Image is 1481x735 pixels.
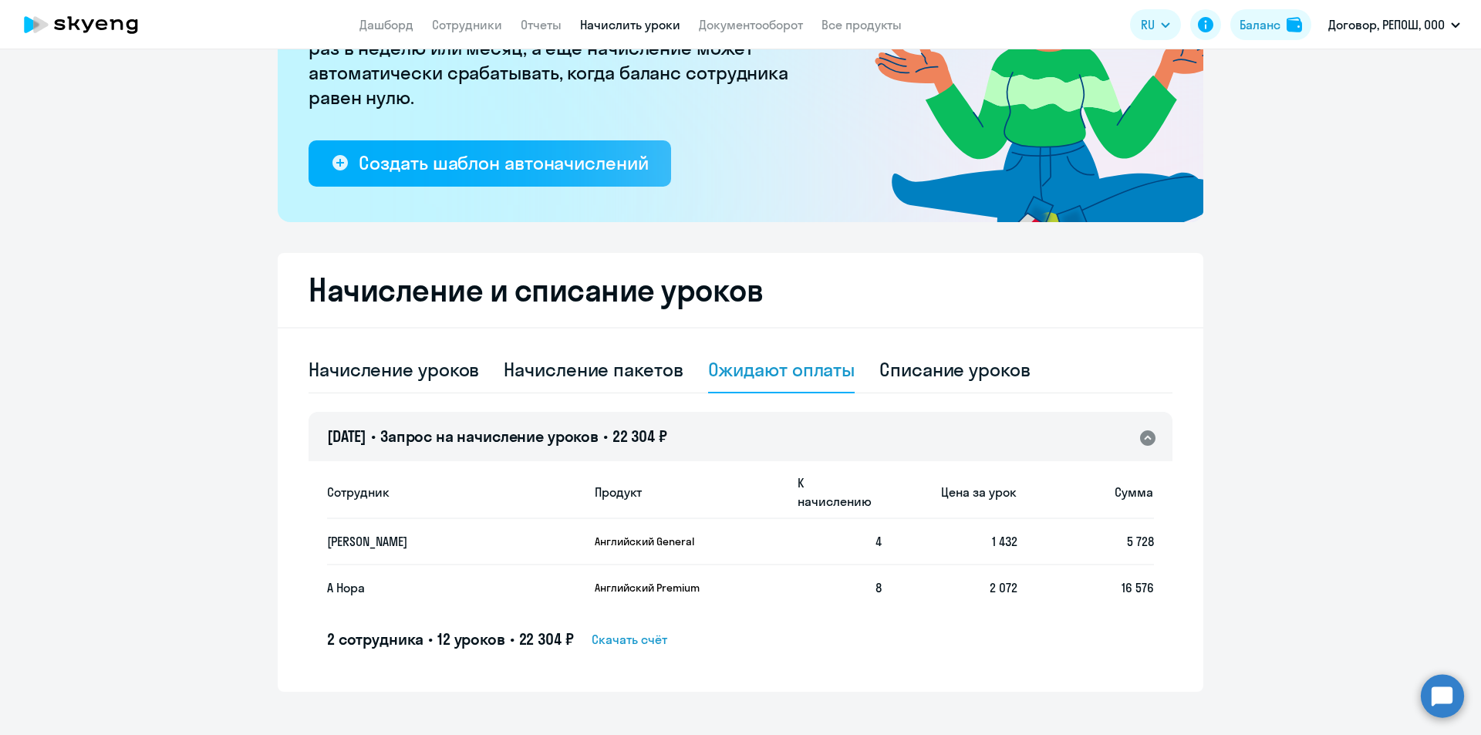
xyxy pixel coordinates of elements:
button: Создать шаблон автоначислений [309,140,671,187]
span: 12 уроков [437,629,505,649]
th: Сумма [1017,465,1154,519]
span: • [371,427,376,446]
div: Начисление пакетов [504,357,683,382]
a: Дашборд [359,17,413,32]
p: Договор, РЕПОШ, ООО [1328,15,1445,34]
span: 22 304 ₽ [519,629,574,649]
span: • [510,629,514,649]
span: Запрос на начисление уроков [380,427,599,446]
span: Скачать счёт [592,630,667,649]
th: Сотрудник [327,465,582,519]
th: Продукт [582,465,785,519]
span: 16 576 [1122,580,1154,595]
div: Создать шаблон автоначислений [359,150,648,175]
button: Договор, РЕПОШ, ООО [1321,6,1468,43]
div: Списание уроков [879,357,1031,382]
a: Отчеты [521,17,562,32]
a: Все продукты [821,17,902,32]
span: 2 сотрудника [327,629,423,649]
span: 4 [875,534,882,549]
a: Сотрудники [432,17,502,32]
span: 2 072 [990,580,1017,595]
div: Ожидают оплаты [708,357,855,382]
img: balance [1287,17,1302,32]
span: RU [1141,15,1155,34]
div: Начисление уроков [309,357,479,382]
th: Цена за урок [882,465,1018,519]
a: Документооборот [699,17,803,32]
h2: Начисление и списание уроков [309,271,1172,308]
p: Английский Premium [595,581,710,595]
span: [DATE] [327,427,366,446]
p: [PERSON_NAME] [327,533,552,550]
span: • [603,427,608,446]
span: 5 728 [1127,534,1154,549]
span: 1 432 [992,534,1017,549]
span: 8 [875,580,882,595]
a: Начислить уроки [580,17,680,32]
span: • [428,629,433,649]
th: К начислению [785,465,882,519]
p: Английский General [595,534,710,548]
button: RU [1130,9,1181,40]
p: А Нора [327,579,552,596]
button: Балансbalance [1230,9,1311,40]
span: 22 304 ₽ [612,427,667,446]
div: Баланс [1240,15,1280,34]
